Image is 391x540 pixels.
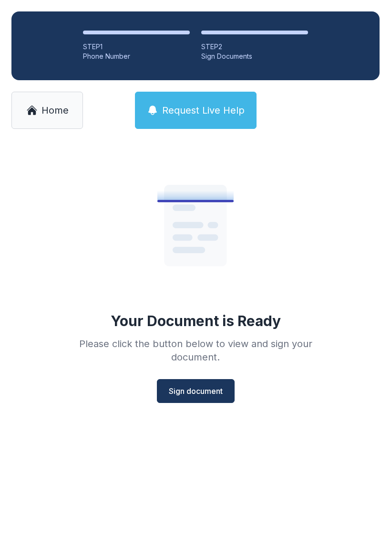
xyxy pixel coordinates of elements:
div: Phone Number [83,52,190,61]
div: Sign Documents [201,52,308,61]
div: STEP 1 [83,42,190,52]
div: STEP 2 [201,42,308,52]
span: Sign document [169,385,223,397]
span: Home [41,104,69,117]
span: Request Live Help [162,104,245,117]
div: Please click the button below to view and sign your document. [58,337,333,364]
div: Your Document is Ready [111,312,281,329]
